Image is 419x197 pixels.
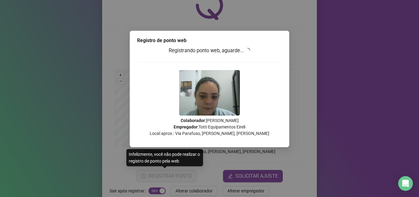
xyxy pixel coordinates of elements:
[137,117,282,137] p: : [PERSON_NAME] : Totti Equipamentos Eireli Local aprox.: Via Parafuso, [PERSON_NAME], [PERSON_NAME]
[174,124,198,129] strong: Empregador
[179,70,240,116] img: 2Q==
[126,149,203,166] div: Infelizmente, você não pode realizar o registro de ponto pela web
[398,176,413,191] div: Open Intercom Messenger
[245,48,250,53] span: loading
[181,118,205,123] strong: Colaborador
[137,37,282,44] div: Registro de ponto web
[137,47,282,55] h3: Registrando ponto web, aguarde...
